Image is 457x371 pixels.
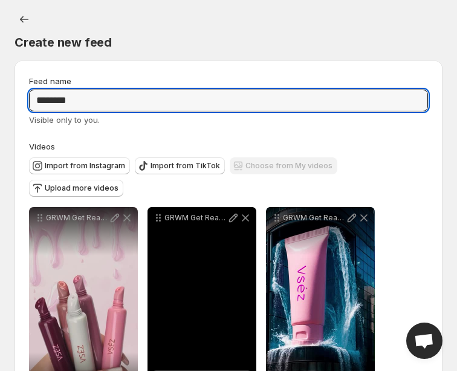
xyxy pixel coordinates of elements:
[29,142,55,151] span: Videos
[29,76,71,86] span: Feed name
[406,323,442,359] div: Open chat
[29,180,123,197] button: Upload more videos
[45,183,118,193] span: Upload more videos
[164,213,227,223] p: GRWM Get Ready With Me BeforeAndAfterGlow DayToNightLook TrendingNow ViralBeauty LookOfTheDay Glo...
[29,115,100,125] span: Visible only to you.
[15,10,34,29] button: Settings
[151,161,220,171] span: Import from TikTok
[29,157,130,174] button: Import from Instagram
[135,157,225,174] button: Import from TikTok
[283,213,346,223] p: GRWM Get Ready With Me BeforeAndAfterGlow DayToNightLook TrendingNow ViralBeauty LookOfTheDay Glo...
[46,213,109,223] p: GRWM Get Ready With Me BeforeAndAfterGlow DayToNightLook TrendingNow ViralBeauty LookOfTheDay Glo...
[45,161,125,171] span: Import from Instagram
[15,35,112,50] span: Create new feed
